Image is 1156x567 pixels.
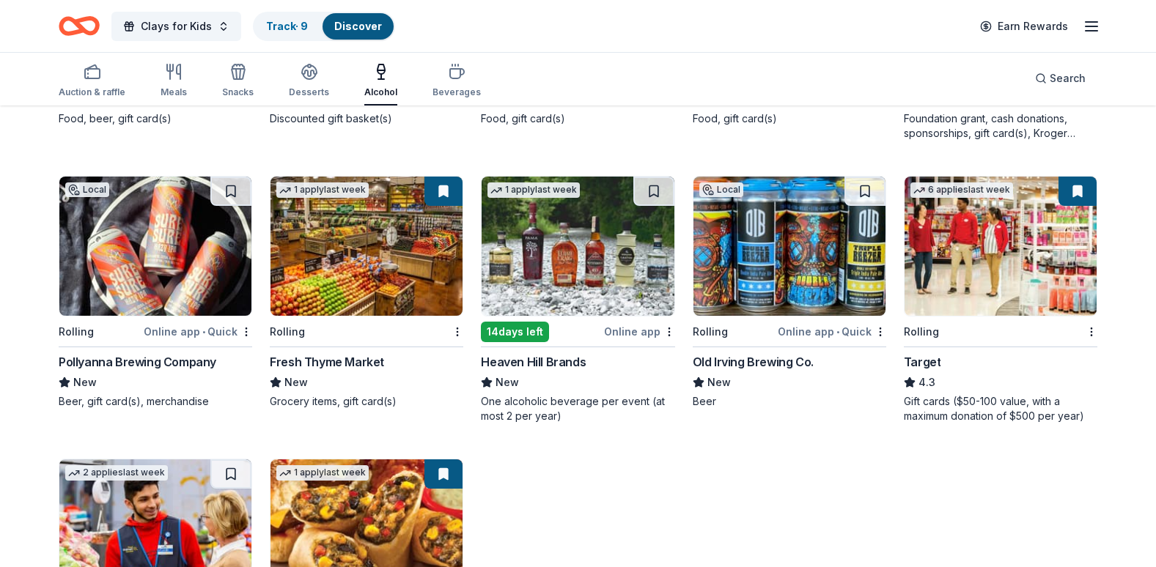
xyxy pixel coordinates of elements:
span: New [284,374,308,391]
div: Desserts [289,86,329,98]
div: Beverages [432,86,481,98]
img: Image for Heaven Hill Brands [482,177,674,316]
div: 1 apply last week [276,182,369,198]
div: Old Irving Brewing Co. [693,353,814,371]
a: Image for Heaven Hill Brands1 applylast week14days leftOnline appHeaven Hill BrandsNewOne alcohol... [481,176,674,423]
div: Alcohol [364,86,397,98]
a: Image for Old Irving Brewing Co.LocalRollingOnline app•QuickOld Irving Brewing Co.NewBeer [693,176,886,409]
span: • [202,326,205,338]
a: Image for Fresh Thyme Market1 applylast weekRollingFresh Thyme MarketNewGrocery items, gift card(s) [270,176,463,409]
div: Food, beer, gift card(s) [59,111,252,126]
button: Snacks [222,57,254,105]
div: Grocery items, gift card(s) [270,394,463,409]
div: Beer, gift card(s), merchandise [59,394,252,409]
button: Clays for Kids [111,12,241,41]
img: Image for Fresh Thyme Market [270,177,463,316]
button: Search [1023,64,1097,93]
div: 1 apply last week [487,182,580,198]
a: Discover [334,20,382,32]
span: New [73,374,97,391]
div: Local [699,182,743,197]
div: Meals [161,86,187,98]
div: Rolling [270,323,305,341]
div: Discounted gift basket(s) [270,111,463,126]
div: Rolling [693,323,728,341]
span: New [707,374,731,391]
div: 6 applies last week [910,182,1013,198]
div: Target [904,353,941,371]
div: One alcoholic beverage per event (at most 2 per year) [481,394,674,423]
a: Track· 9 [266,20,308,32]
span: • [836,326,839,338]
img: Image for Pollyanna Brewing Company [59,177,251,316]
div: Food, gift card(s) [481,111,674,126]
span: Clays for Kids [141,18,212,35]
div: Local [65,182,109,197]
div: Pollyanna Brewing Company [59,353,216,371]
div: Rolling [59,323,94,341]
div: Gift cards ($50-100 value, with a maximum donation of $500 per year) [904,394,1097,423]
button: Alcohol [364,57,397,105]
img: Image for Target [905,177,1097,316]
div: Rolling [904,323,939,341]
span: 4.3 [918,374,935,391]
div: Snacks [222,86,254,98]
div: 14 days left [481,322,549,342]
div: Online app Quick [778,322,886,341]
a: Earn Rewards [971,13,1077,40]
button: Desserts [289,57,329,105]
div: Beer [693,394,886,409]
button: Auction & raffle [59,57,125,105]
div: Online app [604,322,675,341]
a: Image for Pollyanna Brewing CompanyLocalRollingOnline app•QuickPollyanna Brewing CompanyNewBeer, ... [59,176,252,409]
div: Auction & raffle [59,86,125,98]
span: New [496,374,519,391]
div: Foundation grant, cash donations, sponsorships, gift card(s), Kroger products [904,111,1097,141]
div: Food, gift card(s) [693,111,886,126]
div: Heaven Hill Brands [481,353,586,371]
button: Track· 9Discover [253,12,395,41]
div: Online app Quick [144,322,252,341]
a: Home [59,9,100,43]
div: 1 apply last week [276,465,369,481]
div: 2 applies last week [65,465,168,481]
span: Search [1050,70,1086,87]
img: Image for Old Irving Brewing Co. [693,177,886,316]
a: Image for Target6 applieslast weekRollingTarget4.3Gift cards ($50-100 value, with a maximum donat... [904,176,1097,423]
button: Beverages [432,57,481,105]
div: Fresh Thyme Market [270,353,384,371]
button: Meals [161,57,187,105]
